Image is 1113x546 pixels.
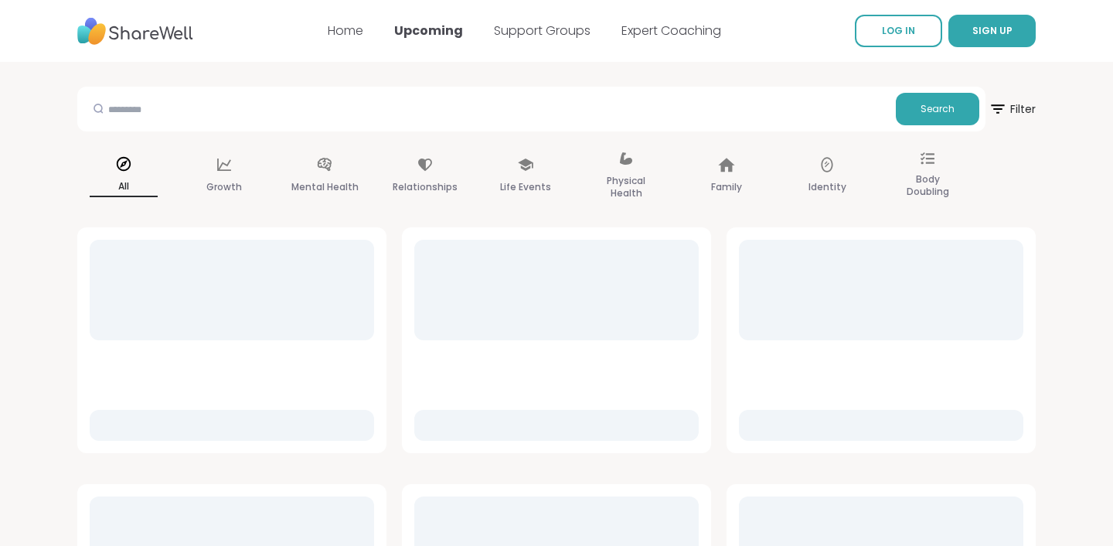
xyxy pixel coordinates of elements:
span: LOG IN [882,24,915,37]
p: Body Doubling [893,170,962,201]
p: Life Events [500,178,551,196]
p: Identity [808,178,846,196]
button: SIGN UP [948,15,1036,47]
a: Expert Coaching [621,22,721,39]
a: Upcoming [394,22,463,39]
p: Relationships [393,178,458,196]
button: Filter [989,87,1036,131]
a: Home [328,22,363,39]
a: LOG IN [855,15,942,47]
span: SIGN UP [972,24,1013,37]
img: ShareWell Nav Logo [77,10,193,53]
a: Support Groups [494,22,591,39]
p: All [90,177,158,197]
p: Mental Health [291,178,359,196]
p: Growth [206,178,242,196]
button: Search [896,93,979,125]
span: Search [921,102,955,116]
p: Physical Health [592,172,660,203]
span: Filter [989,90,1036,128]
p: Family [711,178,742,196]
